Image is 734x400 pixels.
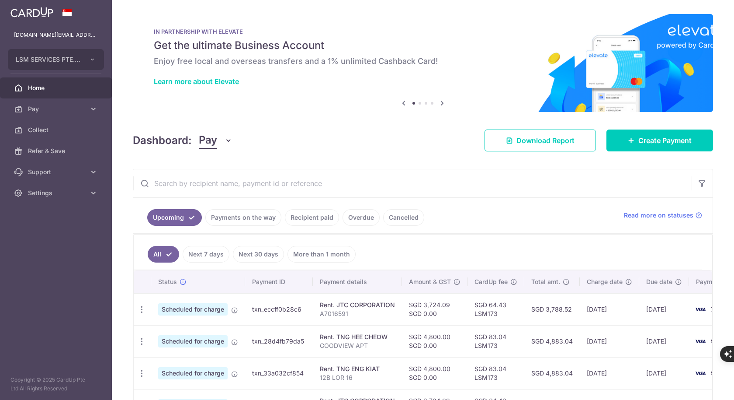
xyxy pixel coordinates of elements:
img: Renovation banner [133,14,713,112]
a: All [148,246,179,263]
p: [DOMAIN_NAME][EMAIL_ADDRESS][DOMAIN_NAME] [14,31,98,39]
a: Upcoming [147,209,202,226]
span: Read more on statuses [624,211,693,220]
h5: Get the ultimate Business Account [154,39,692,53]
img: CardUp [10,7,53,18]
span: Download Report [516,135,575,146]
a: More than 1 month [287,246,356,263]
span: 7238 [711,305,726,313]
a: Payments on the way [205,209,281,226]
span: Status [158,277,177,286]
td: txn_33a032cf854 [245,357,313,389]
span: 9215 [711,369,725,377]
span: Scheduled for charge [158,303,228,316]
img: Bank Card [692,368,709,379]
a: Overdue [343,209,380,226]
a: Next 30 days [233,246,284,263]
p: GOODVIEW APT [320,341,395,350]
td: [DATE] [580,325,639,357]
a: Learn more about Elevate [154,77,239,86]
span: CardUp fee [474,277,508,286]
td: txn_28d4fb79da5 [245,325,313,357]
button: Pay [199,132,232,149]
span: Support [28,168,86,176]
a: Next 7 days [183,246,229,263]
td: [DATE] [580,293,639,325]
input: Search by recipient name, payment id or reference [133,169,692,197]
td: [DATE] [639,357,689,389]
p: IN PARTNERSHIP WITH ELEVATE [154,28,692,35]
p: 12B LOR 16 [320,373,395,382]
td: SGD 4,883.04 [524,325,580,357]
a: Create Payment [606,130,713,151]
a: Download Report [485,130,596,151]
h6: Enjoy free local and overseas transfers and a 1% unlimited Cashback Card! [154,56,692,67]
td: SGD 4,800.00 SGD 0.00 [402,357,467,389]
span: Scheduled for charge [158,335,228,347]
span: Collect [28,126,86,134]
span: Pay [199,132,217,149]
span: LSM SERVICES PTE. LTD. [16,55,80,64]
img: Bank Card [692,304,709,315]
span: Total amt. [531,277,560,286]
span: Amount & GST [409,277,451,286]
span: Home [28,84,86,92]
p: A7016591 [320,309,395,318]
a: Cancelled [383,209,424,226]
img: Bank Card [692,336,709,347]
td: [DATE] [639,293,689,325]
button: LSM SERVICES PTE. LTD. [8,49,104,70]
span: Settings [28,189,86,197]
th: Payment ID [245,270,313,293]
td: SGD 3,788.52 [524,293,580,325]
span: Due date [646,277,672,286]
span: Pay [28,105,86,113]
span: Charge date [587,277,623,286]
td: SGD 4,883.04 [524,357,580,389]
th: Payment details [313,270,402,293]
h4: Dashboard: [133,133,192,148]
td: SGD 64.43 LSM173 [467,293,524,325]
div: Rent. JTC CORPORATION [320,301,395,309]
div: Rent. TNG HEE CHEOW [320,333,395,341]
td: [DATE] [639,325,689,357]
div: Rent. TNG ENG KIAT [320,365,395,373]
span: Scheduled for charge [158,367,228,379]
a: Read more on statuses [624,211,702,220]
td: SGD 83.04 LSM173 [467,357,524,389]
span: Create Payment [638,135,692,146]
span: 9215 [711,337,725,345]
td: SGD 4,800.00 SGD 0.00 [402,325,467,357]
span: Refer & Save [28,147,86,155]
td: txn_eccff0b28c6 [245,293,313,325]
a: Recipient paid [285,209,339,226]
td: [DATE] [580,357,639,389]
td: SGD 3,724.09 SGD 0.00 [402,293,467,325]
td: SGD 83.04 LSM173 [467,325,524,357]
